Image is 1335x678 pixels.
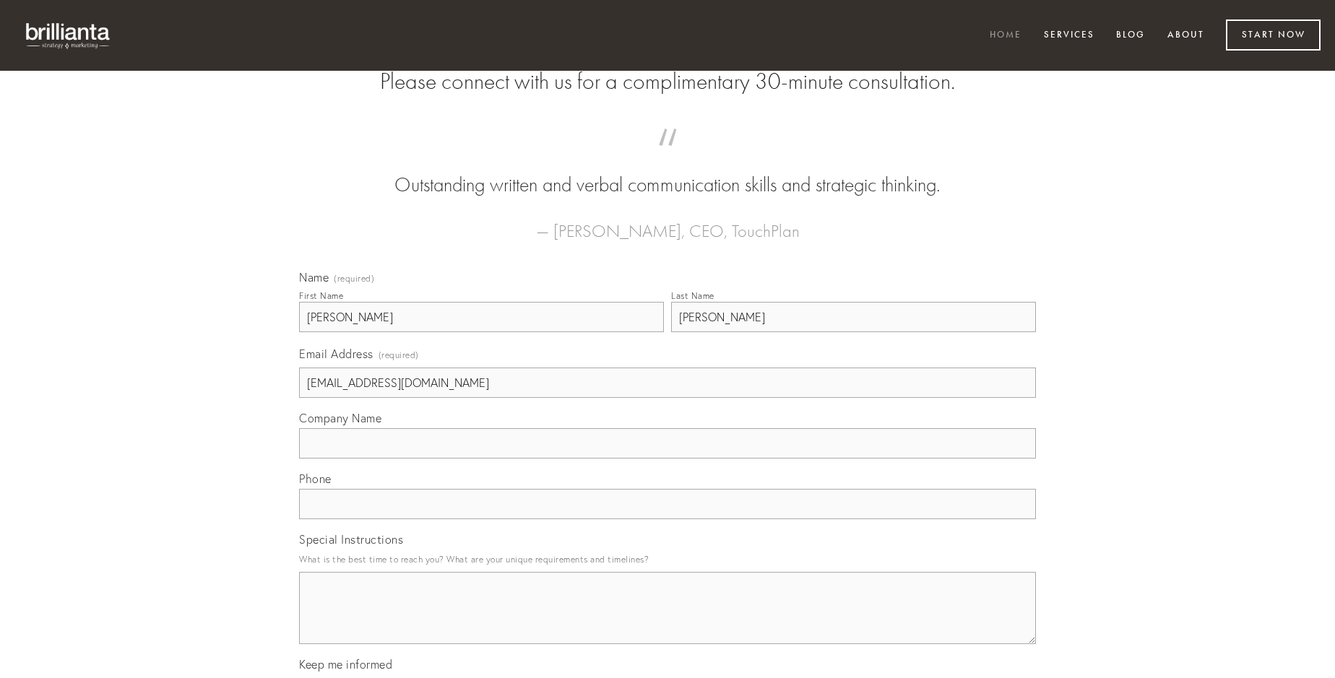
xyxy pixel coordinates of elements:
[334,274,374,283] span: (required)
[299,347,373,361] span: Email Address
[299,270,329,284] span: Name
[1226,19,1321,51] a: Start Now
[299,532,403,547] span: Special Instructions
[299,471,332,486] span: Phone
[322,143,1013,199] blockquote: Outstanding written and verbal communication skills and strategic thinking.
[1034,24,1104,48] a: Services
[980,24,1031,48] a: Home
[322,199,1013,245] figcaption: — [PERSON_NAME], CEO, TouchPlan
[671,290,714,301] div: Last Name
[299,657,392,672] span: Keep me informed
[14,14,123,56] img: brillianta - research, strategy, marketing
[322,143,1013,171] span: “
[299,290,343,301] div: First Name
[379,345,419,365] span: (required)
[299,68,1036,95] h2: Please connect with us for a complimentary 30-minute consultation.
[1107,24,1154,48] a: Blog
[299,549,1036,569] p: What is the best time to reach you? What are your unique requirements and timelines?
[299,411,381,425] span: Company Name
[1158,24,1214,48] a: About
